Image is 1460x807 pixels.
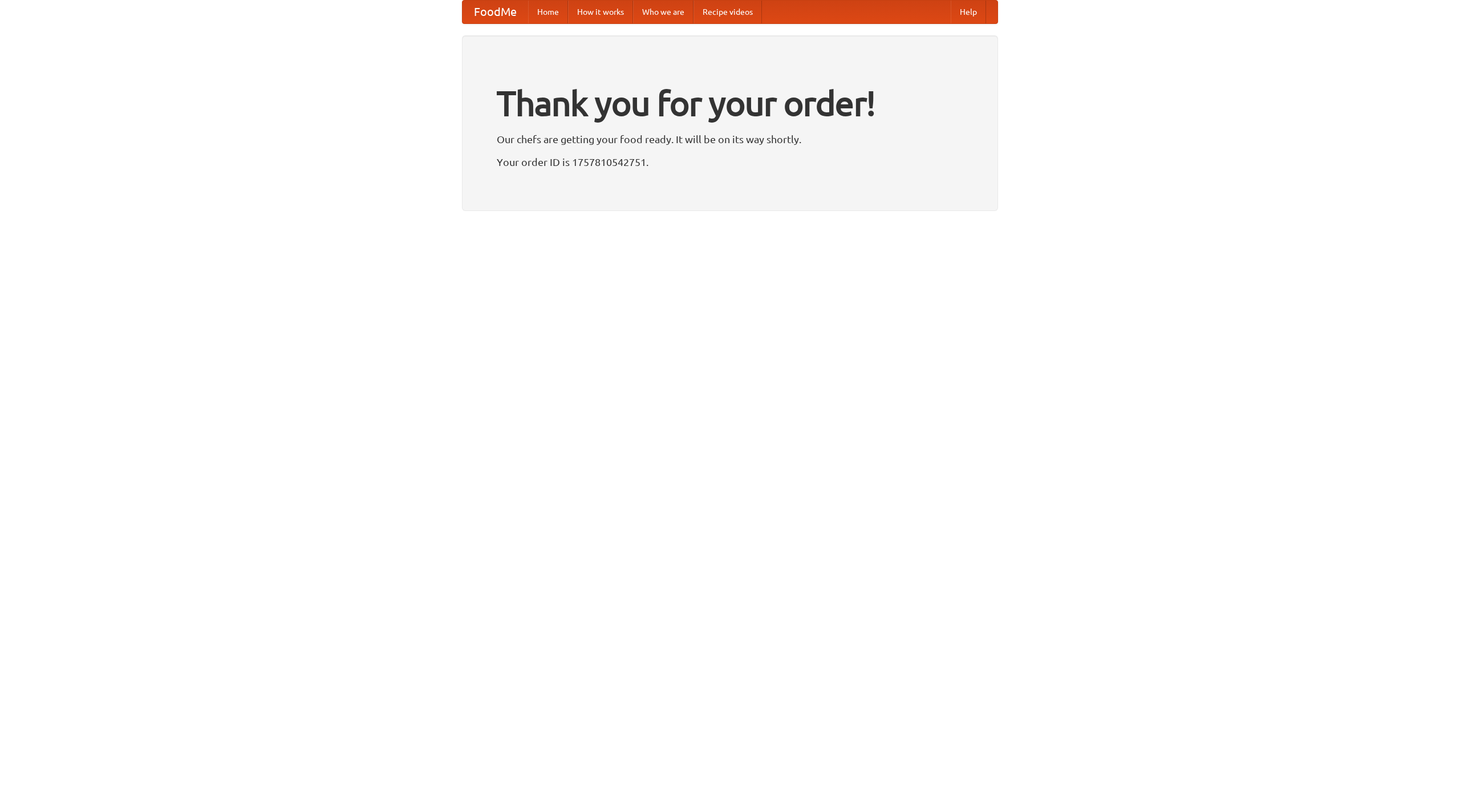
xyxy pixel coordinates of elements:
p: Your order ID is 1757810542751. [497,153,963,171]
a: How it works [568,1,633,23]
a: Who we are [633,1,693,23]
a: FoodMe [463,1,528,23]
a: Home [528,1,568,23]
p: Our chefs are getting your food ready. It will be on its way shortly. [497,131,963,148]
a: Help [951,1,986,23]
h1: Thank you for your order! [497,76,963,131]
a: Recipe videos [693,1,762,23]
